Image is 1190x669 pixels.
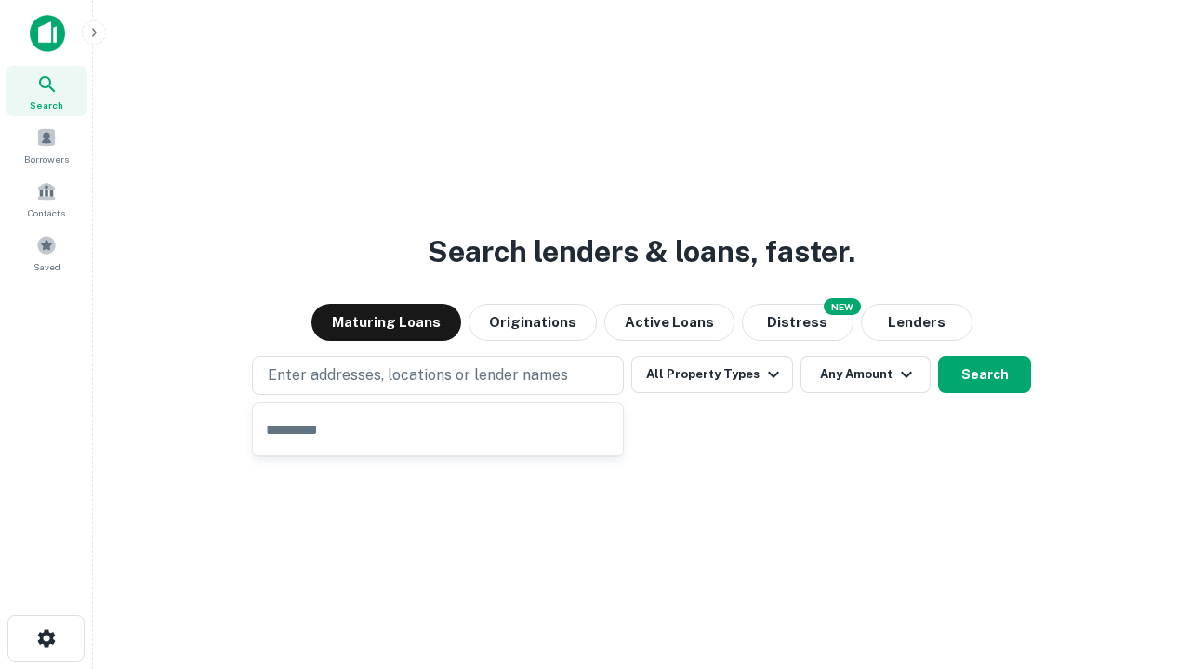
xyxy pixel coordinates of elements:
div: NEW [824,298,861,315]
button: Maturing Loans [311,304,461,341]
a: Borrowers [6,120,87,170]
button: Any Amount [800,356,931,393]
p: Enter addresses, locations or lender names [268,364,568,387]
iframe: Chat Widget [1097,520,1190,610]
button: Active Loans [604,304,734,341]
h3: Search lenders & loans, faster. [428,230,855,274]
a: Saved [6,228,87,278]
button: Originations [469,304,597,341]
span: Saved [33,259,60,274]
button: Enter addresses, locations or lender names [252,356,624,395]
a: Search [6,66,87,116]
button: Lenders [861,304,972,341]
span: Contacts [28,205,65,220]
button: Search distressed loans with lien and other non-mortgage details. [742,304,853,341]
span: Borrowers [24,151,69,166]
button: All Property Types [631,356,793,393]
img: capitalize-icon.png [30,15,65,52]
button: Search [938,356,1031,393]
a: Contacts [6,174,87,224]
span: Search [30,98,63,112]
